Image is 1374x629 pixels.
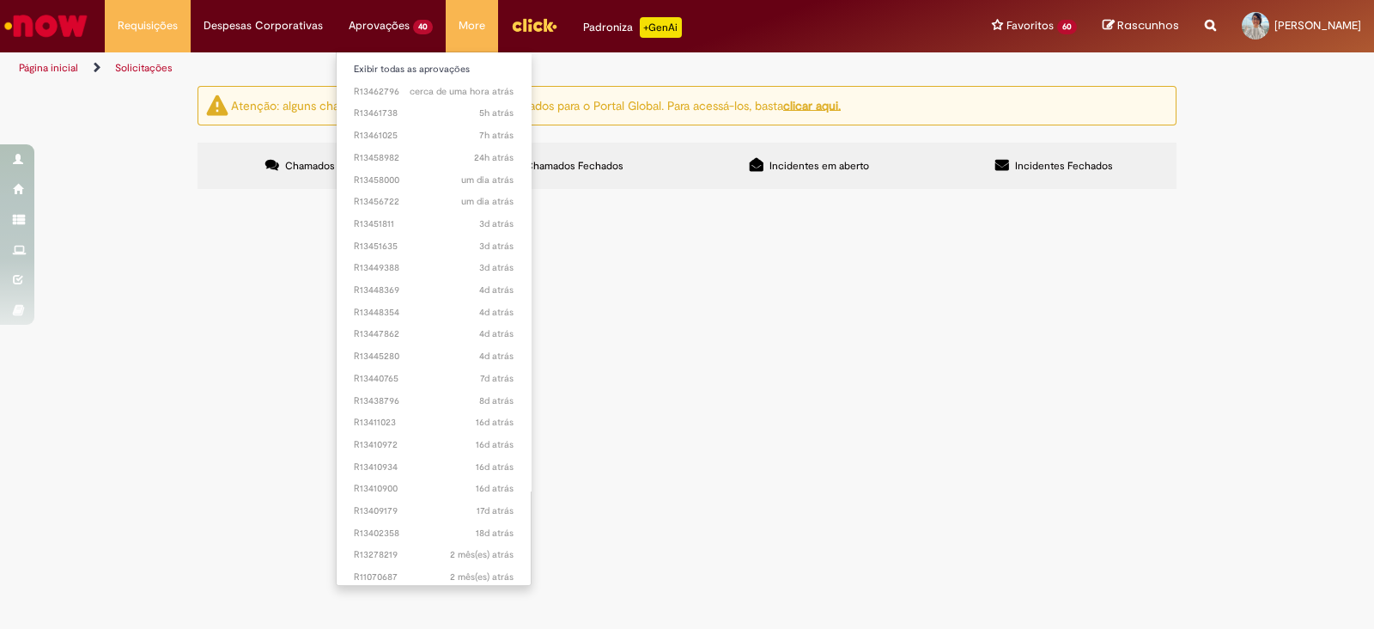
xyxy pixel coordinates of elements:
time: 22/08/2025 09:45:33 [479,394,514,407]
time: 28/08/2025 10:36:18 [461,195,514,208]
a: Aberto R13456722 : [337,192,531,211]
a: Aberto R13410900 : [337,479,531,498]
span: 60 [1057,20,1077,34]
span: Chamados Fechados [526,159,623,173]
span: R13278219 [354,548,514,562]
span: Chamados Abertos [285,159,374,173]
time: 26/08/2025 11:35:30 [479,327,514,340]
span: um dia atrás [461,174,514,186]
span: 16d atrás [476,438,514,451]
a: Solicitações [115,61,173,75]
span: um dia atrás [461,195,514,208]
span: R13409179 [354,504,514,518]
span: Requisições [118,17,178,34]
span: R13451811 [354,217,514,231]
span: 2 mês(es) atrás [450,548,514,561]
span: R13402358 [354,527,514,540]
a: clicar aqui. [783,97,841,113]
img: ServiceNow [2,9,90,43]
span: R13461025 [354,129,514,143]
span: R13438796 [354,394,514,408]
a: Aberto R13462796 : [337,82,531,101]
a: Aberto R13438796 : [337,392,531,411]
ul: Trilhas de página [13,52,903,84]
time: 25/08/2025 16:08:46 [479,350,514,363]
time: 26/08/2025 16:13:15 [479,261,514,274]
a: Aberto R13458982 : [337,149,531,168]
a: Aberto R13447862 : [337,325,531,344]
span: R13461738 [354,107,514,120]
a: Aberto R13411023 : [337,413,531,432]
span: cerca de uma hora atrás [410,85,514,98]
time: 26/08/2025 13:34:26 [479,306,514,319]
span: R13448354 [354,306,514,320]
time: 29/08/2025 09:19:00 [479,129,514,142]
span: 4d atrás [479,284,514,296]
a: Aberto R13410934 : [337,458,531,477]
span: 16d atrás [476,416,514,429]
time: 13/08/2025 12:42:43 [477,504,514,517]
time: 28/08/2025 13:52:23 [461,174,514,186]
span: R11070687 [354,571,514,584]
span: 3d atrás [479,261,514,274]
span: R13449388 [354,261,514,275]
span: R13447862 [354,327,514,341]
a: Rascunhos [1103,18,1179,34]
a: Aberto R13445280 : [337,347,531,366]
a: Aberto R13409179 : [337,502,531,521]
time: 13/08/2025 16:42:22 [476,416,514,429]
span: R13458982 [354,151,514,165]
span: Rascunhos [1117,17,1179,34]
a: Aberto R13448354 : [337,303,531,322]
a: Aberto R13402358 : [337,524,531,543]
a: Exibir todas as aprovações [337,60,531,79]
img: click_logo_yellow_360x200.png [511,12,557,38]
span: 3d atrás [479,240,514,253]
span: 17d atrás [477,504,514,517]
a: Aberto R13451635 : [337,237,531,256]
span: 16d atrás [476,482,514,495]
span: [PERSON_NAME] [1274,18,1361,33]
time: 28/08/2025 16:07:12 [474,151,514,164]
a: Aberto R13440765 : [337,369,531,388]
span: 5h atrás [479,107,514,119]
span: R13410972 [354,438,514,452]
time: 11/07/2025 20:07:36 [450,548,514,561]
a: Aberto R13448369 : [337,281,531,300]
span: 24h atrás [474,151,514,164]
time: 26/08/2025 13:37:46 [479,284,514,296]
span: 4d atrás [479,350,514,363]
span: R13456722 [354,195,514,209]
span: Incidentes Fechados [1015,159,1113,173]
span: Aprovações [349,17,410,34]
span: 7h atrás [479,129,514,142]
a: Página inicial [19,61,78,75]
time: 29/08/2025 11:07:11 [479,107,514,119]
span: R13451635 [354,240,514,253]
span: 16d atrás [476,461,514,473]
a: Aberto R13451811 : [337,215,531,234]
a: Aberto R13461025 : [337,126,531,145]
span: 4d atrás [479,306,514,319]
a: Aberto R11070687 : [337,568,531,587]
ng-bind-html: Atenção: alguns chamados relacionados a T.I foram migrados para o Portal Global. Para acessá-los,... [231,97,841,113]
span: R13410934 [354,461,514,474]
time: 27/08/2025 10:49:21 [479,240,514,253]
span: R13445280 [354,350,514,363]
span: Favoritos [1006,17,1054,34]
span: 8d atrás [479,394,514,407]
a: Aberto R13278219 : [337,546,531,565]
span: 3d atrás [479,217,514,230]
a: Aberto R13410972 : [337,436,531,455]
span: 7d atrás [480,372,514,385]
time: 27/08/2025 11:16:28 [479,217,514,230]
time: 13/08/2025 16:35:37 [476,438,514,451]
time: 07/07/2025 15:15:34 [450,571,514,583]
div: Padroniza [583,17,682,38]
a: Aberto R13458000 : [337,171,531,190]
time: 22/08/2025 16:19:42 [480,372,514,385]
ul: Aprovações [336,52,532,586]
span: Despesas Corporativas [204,17,323,34]
span: R13410900 [354,482,514,496]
